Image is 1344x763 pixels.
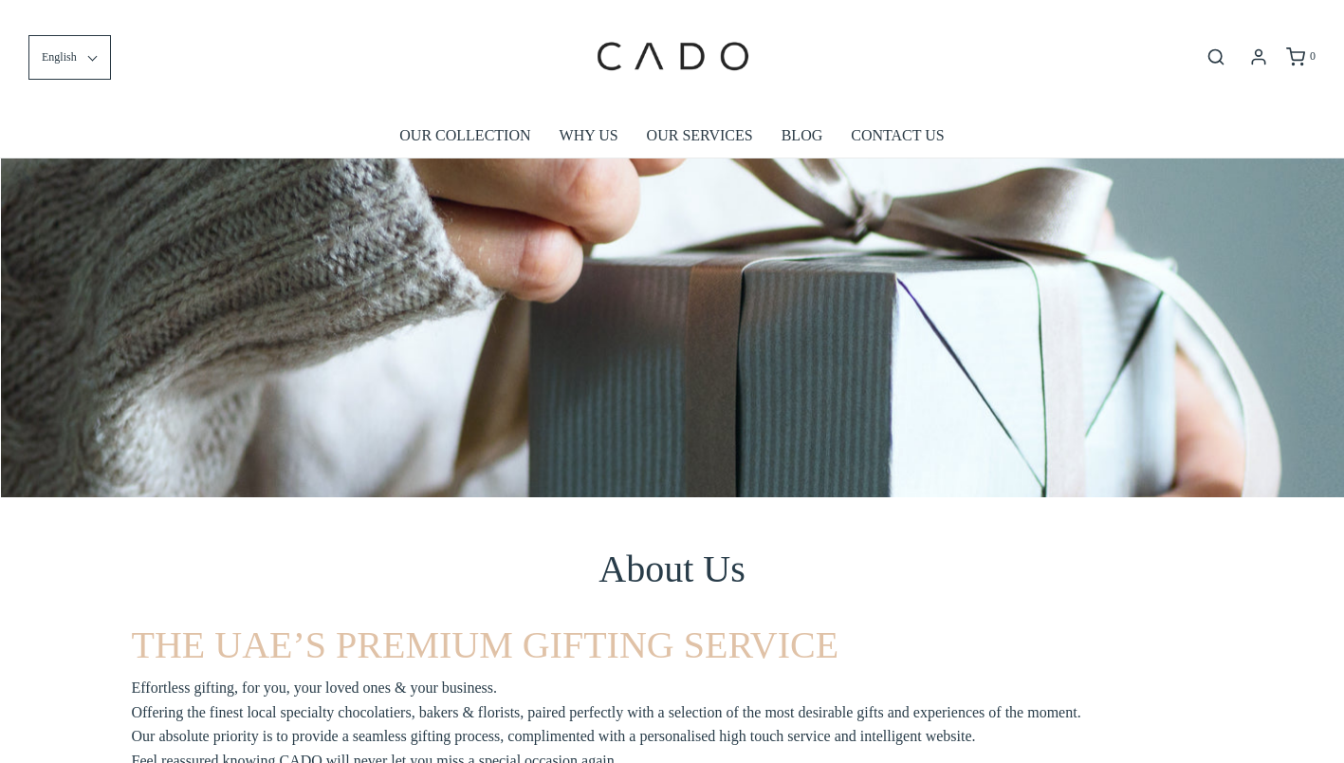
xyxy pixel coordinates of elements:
[1199,47,1233,67] button: Open search bar
[851,114,944,158] a: CONTACT US
[647,114,753,158] a: OUR SERVICES
[560,114,618,158] a: WHY US
[28,35,111,80] button: English
[399,114,530,158] a: OUR COLLECTION
[132,623,839,666] span: THE UAE’S PREMIUM GIFTING SERVICE
[1310,49,1316,63] span: 0
[42,48,77,66] span: English
[591,14,752,100] img: cadogifting
[1284,47,1316,66] a: 0
[132,545,1213,594] h1: About Us
[782,114,823,158] a: BLOG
